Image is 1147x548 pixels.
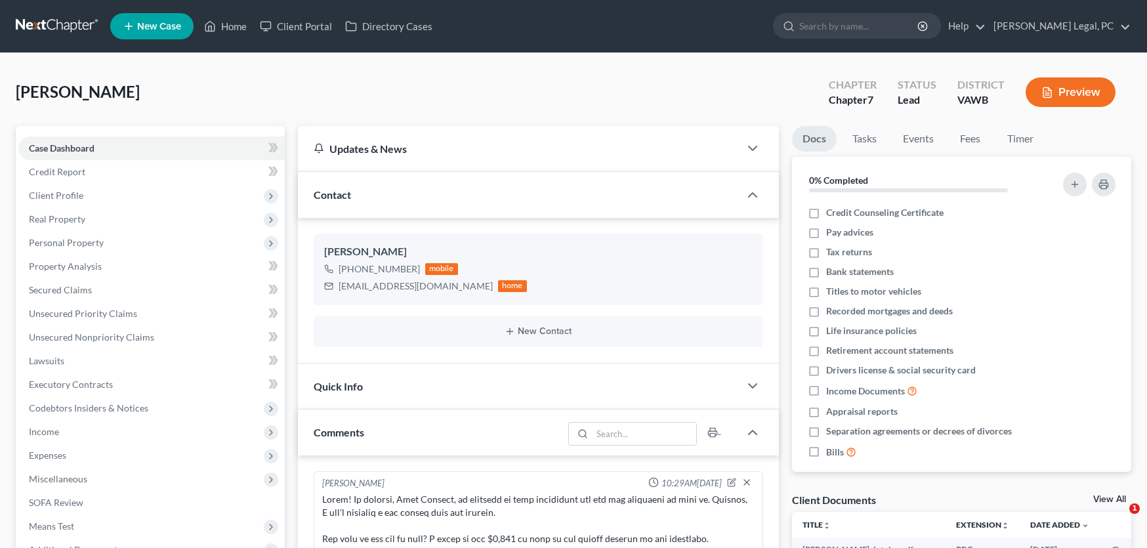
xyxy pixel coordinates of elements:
[314,188,351,201] span: Contact
[661,477,722,490] span: 10:29AM[DATE]
[826,344,953,357] span: Retirement account statements
[826,364,976,377] span: Drivers license & social security card
[29,520,74,532] span: Means Test
[16,82,140,101] span: [PERSON_NAME]
[956,520,1009,530] a: Extensionunfold_more
[826,425,1012,438] span: Separation agreements or decrees of divorces
[898,93,936,108] div: Lead
[957,93,1005,108] div: VAWB
[792,493,876,507] div: Client Documents
[29,402,148,413] span: Codebtors Insiders & Notices
[253,14,339,38] a: Client Portal
[1102,503,1134,535] iframe: Intercom live chat
[29,331,154,343] span: Unsecured Nonpriority Claims
[1001,522,1009,530] i: unfold_more
[29,261,102,272] span: Property Analysis
[829,93,877,108] div: Chapter
[29,142,94,154] span: Case Dashboard
[997,126,1044,152] a: Timer
[957,77,1005,93] div: District
[987,14,1131,38] a: [PERSON_NAME] Legal, PC
[18,255,285,278] a: Property Analysis
[792,126,837,152] a: Docs
[29,426,59,437] span: Income
[322,477,385,490] div: [PERSON_NAME]
[1081,522,1089,530] i: expand_more
[826,385,905,398] span: Income Documents
[29,497,83,508] span: SOFA Review
[339,280,493,293] div: [EMAIL_ADDRESS][DOMAIN_NAME]
[949,126,991,152] a: Fees
[826,324,917,337] span: Life insurance policies
[829,77,877,93] div: Chapter
[314,142,724,156] div: Updates & News
[18,302,285,326] a: Unsecured Priority Claims
[18,349,285,373] a: Lawsuits
[826,226,873,239] span: Pay advices
[18,278,285,302] a: Secured Claims
[498,280,527,292] div: home
[826,265,894,278] span: Bank statements
[18,137,285,160] a: Case Dashboard
[314,380,363,392] span: Quick Info
[867,93,873,106] span: 7
[592,423,696,445] input: Search...
[324,326,753,337] button: New Contact
[892,126,944,152] a: Events
[826,405,898,418] span: Appraisal reports
[898,77,936,93] div: Status
[826,305,953,318] span: Recorded mortgages and deeds
[324,244,753,260] div: [PERSON_NAME]
[29,166,85,177] span: Credit Report
[1030,520,1089,530] a: Date Added expand_more
[198,14,253,38] a: Home
[1026,77,1116,107] button: Preview
[29,450,66,461] span: Expenses
[1129,503,1140,514] span: 1
[339,263,420,276] div: [PHONE_NUMBER]
[842,126,887,152] a: Tasks
[29,190,83,201] span: Client Profile
[425,263,458,275] div: mobile
[29,308,137,319] span: Unsecured Priority Claims
[803,520,831,530] a: Titleunfold_more
[339,14,439,38] a: Directory Cases
[314,426,364,438] span: Comments
[137,22,181,32] span: New Case
[29,473,87,484] span: Miscellaneous
[826,285,921,298] span: Titles to motor vehicles
[799,14,919,38] input: Search by name...
[18,491,285,515] a: SOFA Review
[29,355,64,366] span: Lawsuits
[1093,495,1126,504] a: View All
[826,446,844,459] span: Bills
[18,160,285,184] a: Credit Report
[29,379,113,390] span: Executory Contracts
[29,237,104,248] span: Personal Property
[29,284,92,295] span: Secured Claims
[29,213,85,224] span: Real Property
[18,326,285,349] a: Unsecured Nonpriority Claims
[942,14,986,38] a: Help
[826,206,944,219] span: Credit Counseling Certificate
[18,373,285,396] a: Executory Contracts
[826,245,872,259] span: Tax returns
[809,175,868,186] strong: 0% Completed
[823,522,831,530] i: unfold_more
